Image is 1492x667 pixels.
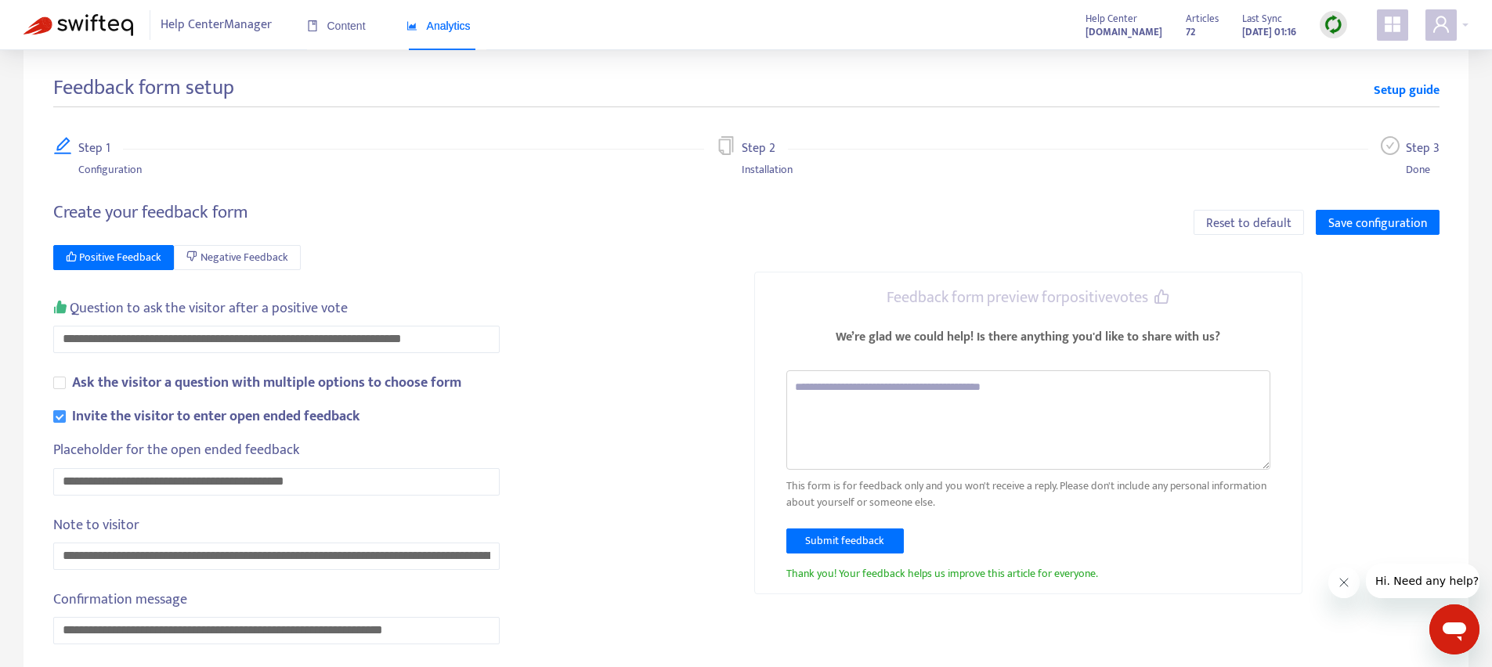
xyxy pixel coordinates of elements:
input: Confirmation message [53,617,500,644]
div: Done [1406,161,1440,178]
h4: Feedback form preview for positive votes [887,288,1170,307]
span: Help Center [1086,10,1137,27]
div: Configuration [78,161,142,178]
button: Positive Feedback [53,245,175,270]
h4: Create your feedback form [53,202,248,223]
div: Step 2 [742,136,788,161]
span: area-chart [406,20,417,31]
h3: Feedback form setup [53,76,234,101]
label: Confirmation message [53,589,198,611]
span: Submit feedback [805,532,884,550]
p: Thank you! Your feedback helps us improve this article for everyone. [786,565,1270,582]
span: Reset to default [1206,214,1292,233]
span: book [307,20,318,31]
strong: [DATE] 01:16 [1242,23,1296,41]
button: Negative Feedback [174,245,301,270]
b: Ask the visitor a question with multiple options to choose form [72,371,461,395]
input: Note to visitor [53,543,500,570]
span: like [53,300,67,314]
a: [DOMAIN_NAME] [1086,23,1162,41]
span: copy [717,136,735,155]
img: sync.dc5367851b00ba804db3.png [1324,15,1343,34]
strong: 72 [1186,23,1195,41]
iframe: Message from company [1366,564,1479,598]
span: appstore [1383,15,1402,34]
img: Swifteq [23,14,133,36]
div: Question to ask the visitor after a positive vote [53,297,349,319]
span: Help Center Manager [161,10,272,40]
label: Placeholder for the open ended feedback [53,439,310,461]
button: Save configuration [1316,210,1440,235]
label: Note to visitor [53,514,150,536]
div: Step 3 [1406,136,1440,161]
b: Invite the visitor to enter open ended feedback [72,405,360,428]
span: Articles [1186,10,1219,27]
span: Save configuration [1328,214,1427,233]
span: Negative Feedback [200,249,288,266]
span: check-circle [1381,136,1400,155]
button: Reset to default [1194,210,1304,235]
iframe: Close message [1328,567,1360,598]
input: Placeholder for the open ended feedback [53,468,500,496]
div: We’re glad we could help! Is there anything you'd like to share with us? [836,328,1220,347]
iframe: Button to launch messaging window [1429,604,1479,654]
span: Content [307,20,366,32]
div: Installation [742,161,793,178]
span: user [1432,15,1450,34]
button: Submit feedback [786,528,904,553]
a: Setup guide [1374,81,1440,100]
p: This form is for feedback only and you won't receive a reply. Please don't include any personal i... [786,478,1270,510]
span: Last Sync [1242,10,1282,27]
div: Step 1 [78,136,123,161]
span: edit [53,136,72,155]
span: Positive Feedback [79,249,161,266]
span: Analytics [406,20,471,32]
